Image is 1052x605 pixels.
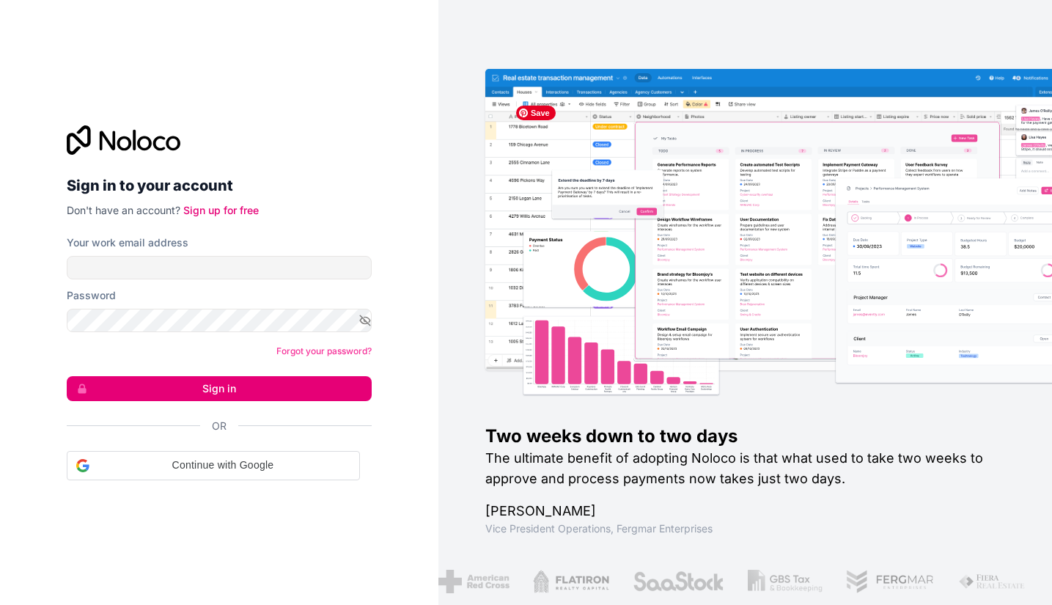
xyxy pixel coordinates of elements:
[955,570,1024,593] img: /assets/fiera-fwj2N5v4.png
[530,570,606,593] img: /assets/flatiron-C8eUkumj.png
[485,501,1005,521] h1: [PERSON_NAME]
[630,570,722,593] img: /assets/saastock-C6Zbiodz.png
[67,309,372,332] input: Password
[516,106,556,120] span: Save
[67,204,180,216] span: Don't have an account?
[67,288,116,303] label: Password
[67,235,188,250] label: Your work email address
[95,458,350,473] span: Continue with Google
[745,570,820,593] img: /assets/gbstax-C-GtDUiK.png
[67,376,372,401] button: Sign in
[67,172,372,199] h2: Sign in to your account
[212,419,227,433] span: Or
[485,425,1005,448] h1: Two weeks down to two days
[183,204,259,216] a: Sign up for free
[67,451,360,480] div: Continue with Google
[435,570,507,593] img: /assets/american-red-cross-BAupjrZR.png
[67,256,372,279] input: Email address
[276,345,372,356] a: Forgot your password?
[485,448,1005,489] h2: The ultimate benefit of adopting Noloco is that what used to take two weeks to approve and proces...
[843,570,933,593] img: /assets/fergmar-CudnrXN5.png
[485,521,1005,536] h1: Vice President Operations , Fergmar Enterprises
